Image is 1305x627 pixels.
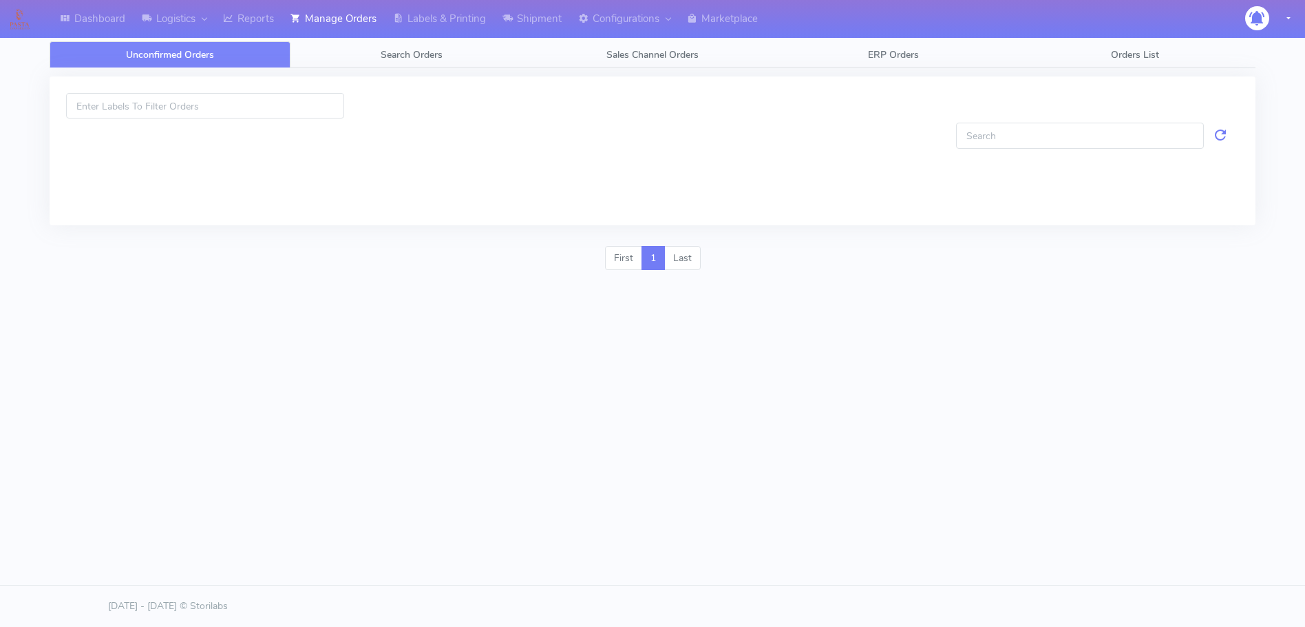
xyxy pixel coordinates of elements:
[1111,48,1159,61] span: Orders List
[956,123,1204,148] input: Search
[641,246,665,271] a: 1
[66,93,344,119] input: Enter Labels To Filter Orders
[606,48,699,61] span: Sales Channel Orders
[381,48,443,61] span: Search Orders
[50,41,1255,68] ul: Tabs
[126,48,214,61] span: Unconfirmed Orders
[868,48,919,61] span: ERP Orders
